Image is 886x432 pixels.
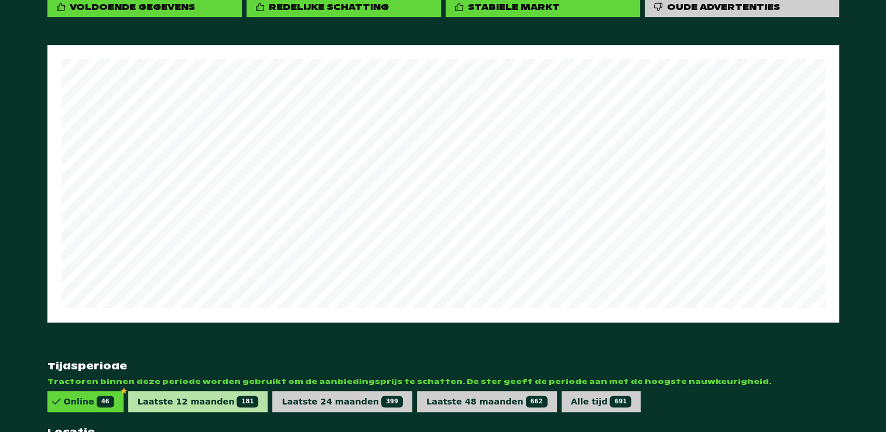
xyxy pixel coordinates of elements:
span: 399 [381,396,403,407]
span: 46 [97,396,114,407]
div: Laatste 48 maanden [426,396,548,407]
div: Oude advertenties [667,1,780,12]
div: Laatste 24 maanden [282,396,403,407]
span: 691 [610,396,631,407]
div: Laatste 12 maanden [138,396,259,407]
strong: Tijdsperiode [47,360,839,372]
span: Tractoren binnen deze periode worden gebruikt om de aanbiedingsprijs te schatten. De ster geeft d... [47,377,839,386]
div: Alle tijd [571,396,632,407]
span: 181 [237,396,258,407]
div: Voldoende gegevens [70,1,195,12]
span: 662 [526,396,548,407]
div: Online [64,396,114,407]
div: Redelijke schatting [269,1,389,12]
div: Stabiele markt [468,1,560,12]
